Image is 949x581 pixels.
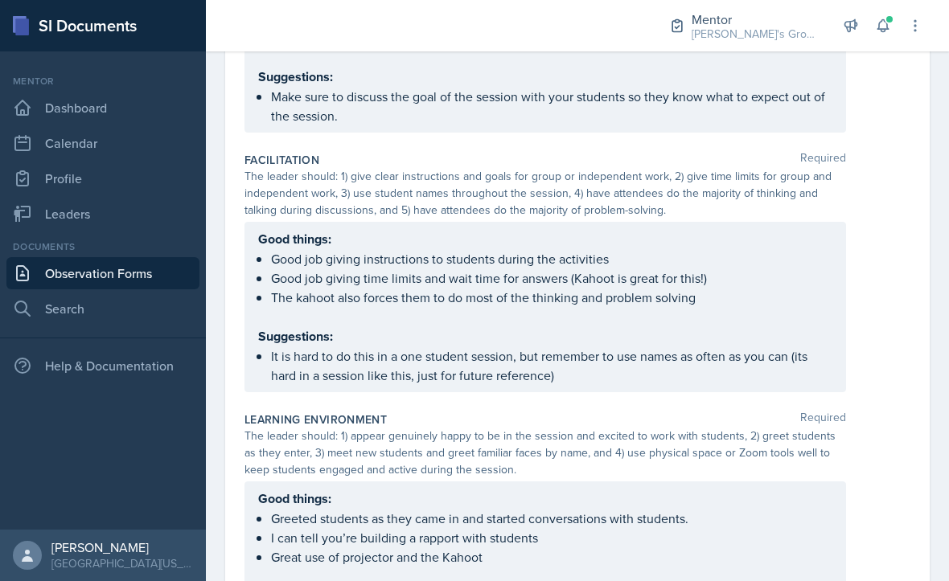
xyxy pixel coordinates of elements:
[6,257,199,289] a: Observation Forms
[244,152,319,168] label: Facilitation
[244,428,846,478] div: The leader should: 1) appear genuinely happy to be in the session and excited to work with studen...
[271,528,832,547] p: I can tell you’re building a rapport with students
[271,547,832,567] p: Great use of projector and the Kahoot
[244,168,846,219] div: The leader should: 1) give clear instructions and goals for group or independent work, 2) give ti...
[258,230,331,248] strong: Good things:
[271,509,832,528] p: Greeted students as they came in and started conversations with students.
[271,87,832,125] p: Make sure to discuss the goal of the session with your students so they know what to expect out o...
[258,327,333,346] strong: Suggestions:
[6,92,199,124] a: Dashboard
[692,10,820,29] div: Mentor
[692,26,820,43] div: [PERSON_NAME]'s Group / Fall 2025
[271,346,832,385] p: It is hard to do this in a one student session, but remember to use names as often as you can (it...
[6,350,199,382] div: Help & Documentation
[258,68,333,86] strong: Suggestions:
[6,239,199,254] div: Documents
[271,268,832,288] p: Good job giving time limits and wait time for answers (Kahoot is great for this!)
[6,198,199,230] a: Leaders
[271,249,832,268] p: Good job giving instructions to students during the activities
[800,411,846,428] span: Required
[6,293,199,325] a: Search
[6,74,199,88] div: Mentor
[244,411,387,428] label: Learning Environment
[51,539,193,555] div: [PERSON_NAME]
[800,152,846,168] span: Required
[6,162,199,194] a: Profile
[51,555,193,571] div: [GEOGRAPHIC_DATA][US_STATE] in [GEOGRAPHIC_DATA]
[271,288,832,307] p: The kahoot also forces them to do most of the thinking and problem solving
[258,489,331,508] strong: Good things:
[6,127,199,159] a: Calendar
